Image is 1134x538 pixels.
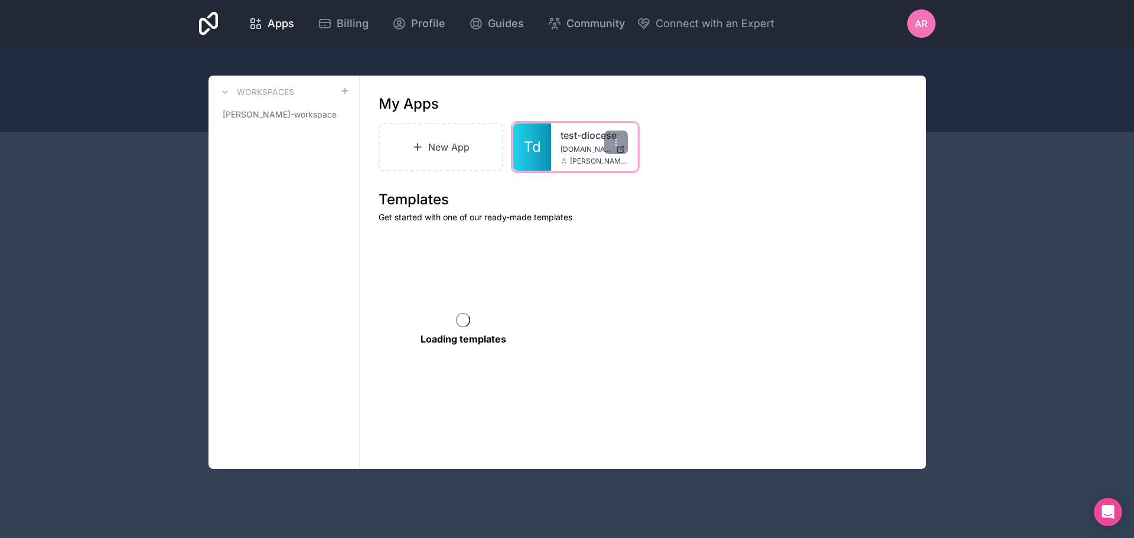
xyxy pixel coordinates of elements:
[524,138,541,156] span: Td
[379,190,907,209] h1: Templates
[421,332,506,346] p: Loading templates
[237,86,294,98] h3: Workspaces
[223,109,337,120] span: [PERSON_NAME]-workspace
[561,145,628,154] a: [DOMAIN_NAME]
[460,11,533,37] a: Guides
[383,11,455,37] a: Profile
[411,15,445,32] span: Profile
[379,123,504,171] a: New App
[513,123,551,171] a: Td
[637,15,774,32] button: Connect with an Expert
[308,11,378,37] a: Billing
[561,128,628,142] a: test-diocese
[218,85,294,99] a: Workspaces
[1094,498,1122,526] div: Open Intercom Messenger
[218,104,350,125] a: [PERSON_NAME]-workspace
[268,15,294,32] span: Apps
[656,15,774,32] span: Connect with an Expert
[561,145,611,154] span: [DOMAIN_NAME]
[566,15,625,32] span: Community
[488,15,524,32] span: Guides
[570,156,628,166] span: [PERSON_NAME][EMAIL_ADDRESS][PERSON_NAME][DOMAIN_NAME]
[915,17,927,31] span: AR
[538,11,634,37] a: Community
[239,11,304,37] a: Apps
[379,94,439,113] h1: My Apps
[379,211,907,223] p: Get started with one of our ready-made templates
[337,15,369,32] span: Billing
